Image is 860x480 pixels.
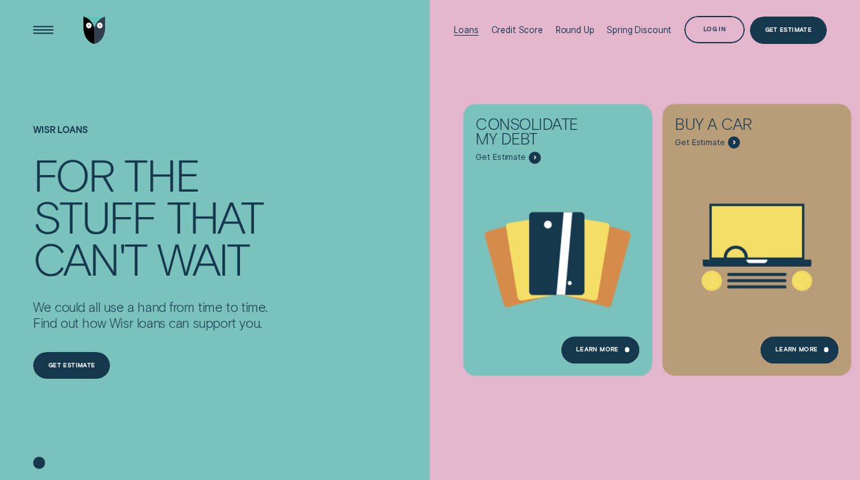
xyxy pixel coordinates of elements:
[33,352,110,379] a: Get estimate
[83,17,106,44] img: Wisr
[33,153,268,279] h4: For the stuff that can't wait
[684,16,745,43] button: Log in
[760,336,839,364] a: Learn More
[561,336,640,364] a: Learn more
[463,104,652,369] a: Consolidate my debt - Learn more
[124,153,199,195] div: the
[675,116,796,136] div: Buy a car
[476,116,596,152] div: Consolidate my debt
[491,25,543,35] div: Credit Score
[662,104,851,369] a: Buy a car - Learn more
[607,25,672,35] div: Spring Discount
[476,152,525,162] span: Get Estimate
[33,195,156,237] div: stuff
[33,299,268,332] p: We could all use a hand from time to time. Find out how Wisr loans can support you.
[33,153,113,195] div: For
[167,195,263,237] div: that
[33,237,146,279] div: can't
[675,138,724,148] span: Get Estimate
[33,125,268,152] h1: Wisr loans
[30,17,57,44] button: Open Menu
[556,25,595,35] div: Round Up
[157,237,249,279] div: wait
[454,25,478,35] div: Loans
[750,17,827,44] a: Get Estimate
